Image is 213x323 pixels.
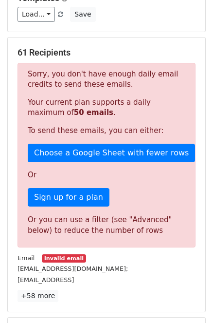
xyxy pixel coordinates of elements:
[18,7,55,22] a: Load...
[18,47,195,58] h5: 61 Recipients
[28,144,195,162] a: Choose a Google Sheet with fewer rows
[18,276,74,284] small: [EMAIL_ADDRESS]
[70,7,95,22] button: Save
[74,108,113,117] strong: 50 emails
[28,69,185,90] p: Sorry, you don't have enough daily email credits to send these emails.
[18,290,58,302] a: +58 more
[18,254,35,262] small: Email
[28,126,185,136] p: To send these emails, you can either:
[28,97,185,118] p: Your current plan supports a daily maximum of .
[164,276,213,323] div: Виджет чата
[28,170,185,180] p: Or
[28,188,109,207] a: Sign up for a plan
[18,265,128,272] small: [EMAIL_ADDRESS][DOMAIN_NAME];
[164,276,213,323] iframe: Chat Widget
[28,214,185,236] div: Or you can use a filter (see "Advanced" below) to reduce the number of rows
[42,254,86,263] small: Invalid email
